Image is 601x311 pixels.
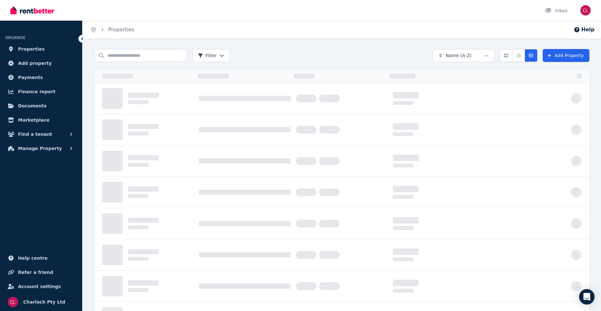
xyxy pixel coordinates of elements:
span: Account settings [18,283,61,290]
span: Name (A-Z) [446,52,472,59]
a: Marketplace [5,114,77,126]
span: Help centre [18,254,48,262]
div: Inbox [545,7,567,14]
span: Marketplace [18,116,49,124]
a: Refer a friend [5,266,77,279]
span: Properties [18,45,45,53]
a: Account settings [5,280,77,293]
a: Add Property [543,49,589,62]
button: Find a tenant [5,128,77,141]
img: Charlach Pty Ltd [580,5,591,15]
span: Finance report [18,88,55,95]
div: View options [499,49,538,62]
img: RentBetter [10,5,54,15]
a: Documents [5,99,77,112]
a: Properties [108,26,134,33]
nav: Breadcrumb [82,21,142,39]
button: Compact list view [512,49,525,62]
a: Help centre [5,252,77,265]
a: Payments [5,71,77,84]
button: Expanded list view [525,49,538,62]
button: Card view [499,49,512,62]
span: Find a tenant [18,130,52,138]
span: Documents [18,102,47,110]
span: Payments [18,74,43,81]
button: Manage Property [5,142,77,155]
a: Add property [5,57,77,70]
a: Finance report [5,85,77,98]
button: Name (A-Z) [432,49,494,62]
span: ORGANISE [5,35,25,40]
span: Manage Property [18,145,62,152]
span: Add property [18,59,52,67]
a: Properties [5,43,77,55]
button: Help [574,26,595,34]
img: Charlach Pty Ltd [8,297,18,307]
span: Filter [198,52,217,59]
span: Charlach Pty Ltd [23,298,65,306]
button: Filter [192,49,230,62]
span: Refer a friend [18,268,53,276]
div: Open Intercom Messenger [579,289,595,305]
